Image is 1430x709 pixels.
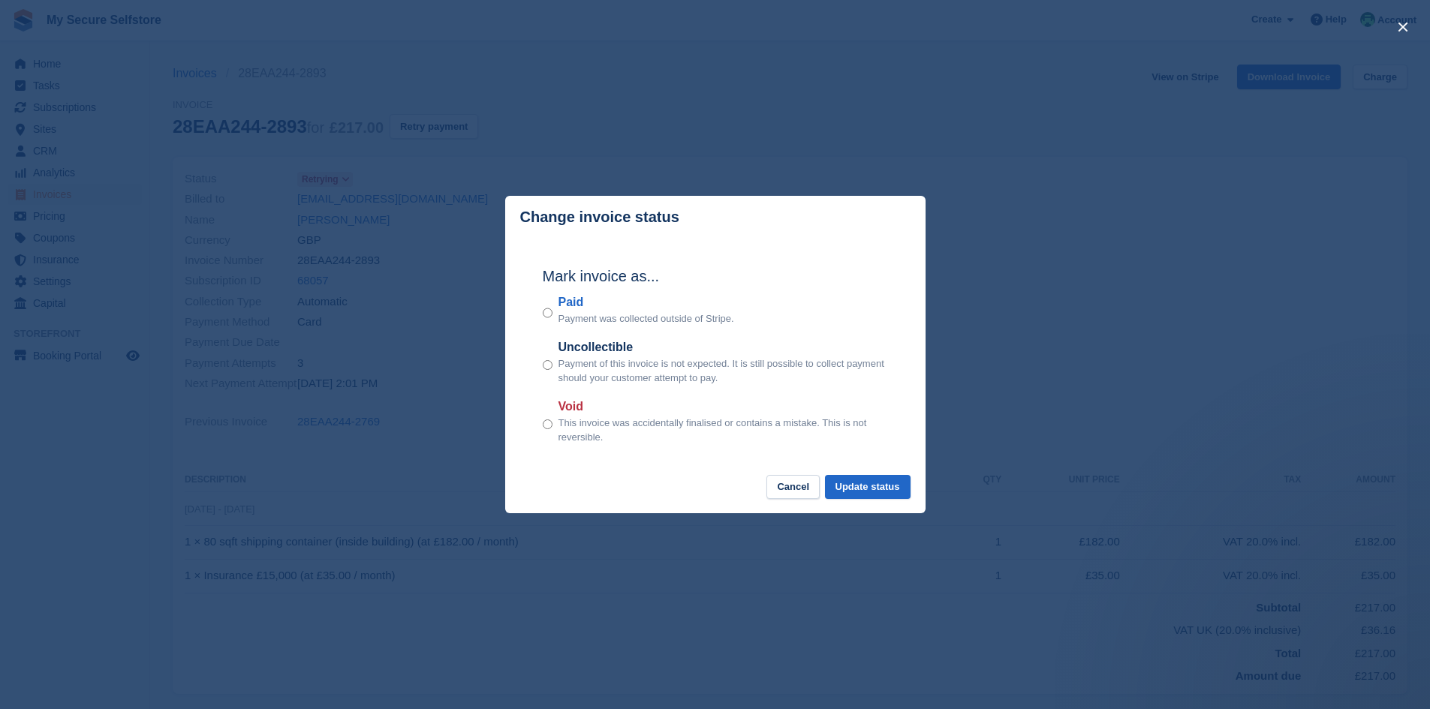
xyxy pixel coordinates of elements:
[520,209,679,226] p: Change invoice status
[558,338,888,356] label: Uncollectible
[558,398,888,416] label: Void
[558,311,734,326] p: Payment was collected outside of Stripe.
[1391,15,1415,39] button: close
[825,475,911,500] button: Update status
[558,293,734,311] label: Paid
[543,265,888,287] h2: Mark invoice as...
[558,356,888,386] p: Payment of this invoice is not expected. It is still possible to collect payment should your cust...
[558,416,888,445] p: This invoice was accidentally finalised or contains a mistake. This is not reversible.
[766,475,820,500] button: Cancel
